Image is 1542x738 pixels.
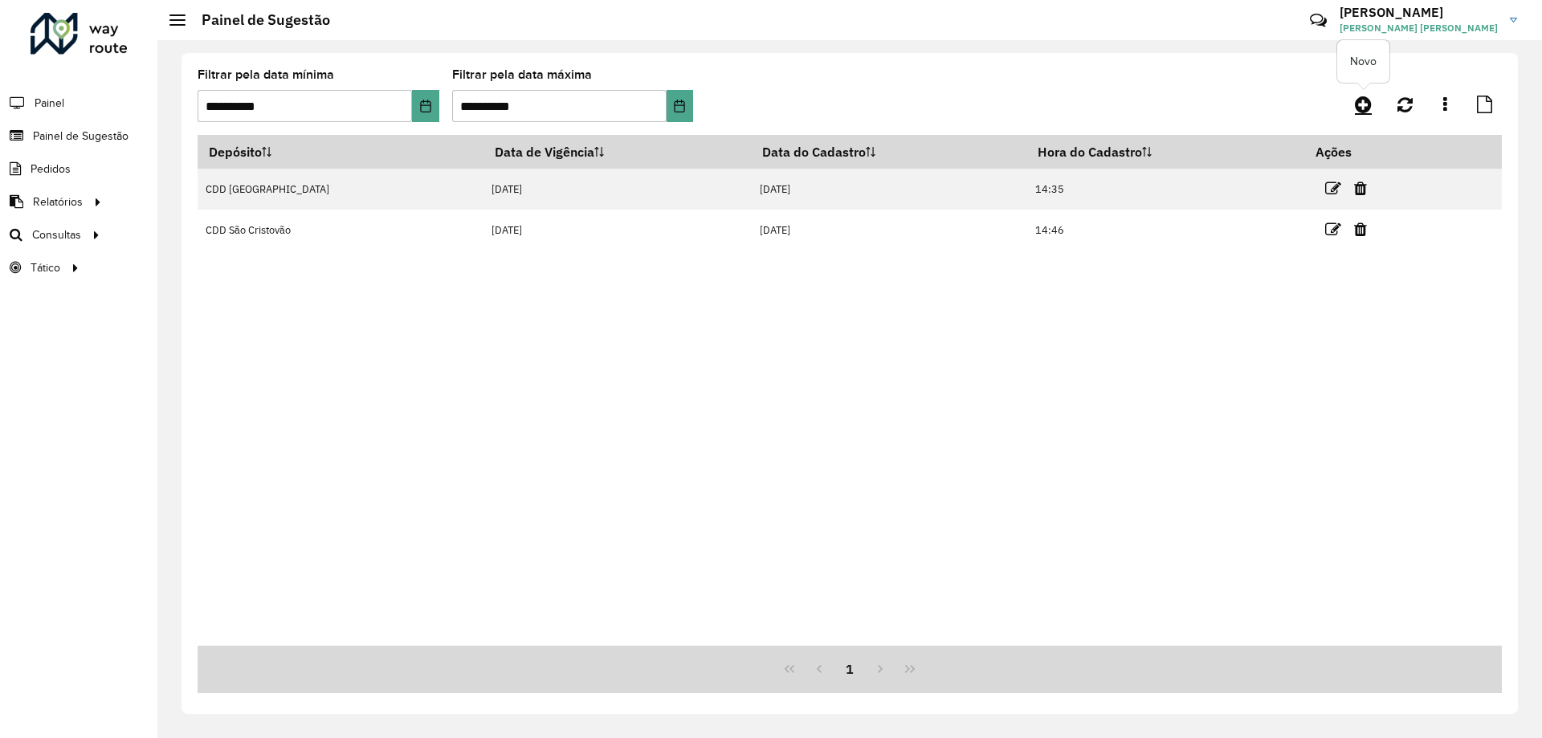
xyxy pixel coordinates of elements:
span: Consultas [32,226,81,243]
button: Choose Date [412,90,439,122]
a: Contato Rápido [1301,3,1336,38]
a: Excluir [1354,218,1367,240]
span: Painel de Sugestão [33,128,128,145]
span: Relatórios [33,194,83,210]
label: Filtrar pela data mínima [198,65,334,84]
button: Choose Date [667,90,693,122]
span: Pedidos [31,161,71,177]
td: CDD São Cristovão [198,210,483,251]
td: 14:35 [1027,169,1305,210]
th: Depósito [198,135,483,169]
span: Tático [31,259,60,276]
a: Editar [1325,177,1341,199]
h2: Painel de Sugestão [186,11,330,29]
div: Novo [1337,40,1389,83]
td: CDD [GEOGRAPHIC_DATA] [198,169,483,210]
button: 1 [834,654,865,684]
td: [DATE] [483,210,751,251]
td: 14:46 [1027,210,1305,251]
td: [DATE] [751,169,1026,210]
th: Data do Cadastro [751,135,1026,169]
h3: [PERSON_NAME] [1340,5,1498,20]
span: Painel [35,95,64,112]
a: Editar [1325,218,1341,240]
td: [DATE] [483,169,751,210]
span: [PERSON_NAME] [PERSON_NAME] [1340,21,1498,35]
th: Ações [1304,135,1401,169]
td: [DATE] [751,210,1026,251]
a: Excluir [1354,177,1367,199]
label: Filtrar pela data máxima [452,65,592,84]
th: Data de Vigência [483,135,751,169]
th: Hora do Cadastro [1027,135,1305,169]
